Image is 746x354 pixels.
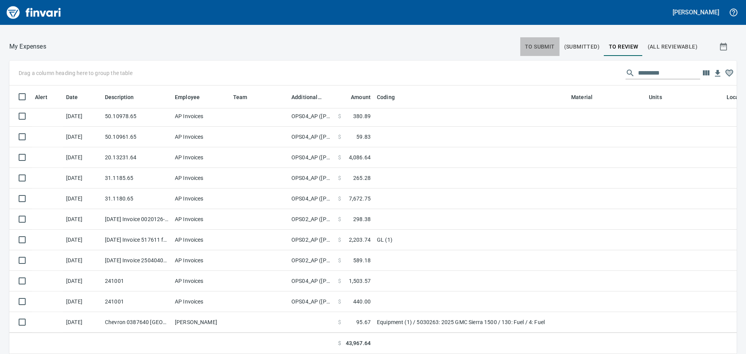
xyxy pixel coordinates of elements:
span: 298.38 [353,215,371,223]
button: Download table [712,68,723,79]
td: OPS04_AP ([PERSON_NAME], [PERSON_NAME], [PERSON_NAME], [PERSON_NAME], [PERSON_NAME]) [288,168,335,188]
span: Coding [377,92,395,102]
td: [DATE] [63,291,102,312]
td: [PERSON_NAME] [172,312,230,333]
td: [DATE] [63,106,102,127]
td: [DATE] Invoice 517611 from PowerPak Civil & Safety LLC (1-39889) [102,230,172,250]
span: Amount [351,92,371,102]
td: AP Invoices [172,188,230,209]
span: Alert [35,92,47,102]
span: $ [338,256,341,264]
td: [DATE] [63,271,102,291]
span: Material [571,92,603,102]
td: AP Invoices [172,147,230,168]
button: Column choices favorited. Click to reset to default [723,67,735,79]
td: AP Invoices [172,127,230,147]
td: OPS02_AP ([PERSON_NAME], [PERSON_NAME], [PERSON_NAME], [PERSON_NAME]) [288,250,335,271]
span: (All Reviewable) [648,42,697,52]
span: Amount [341,92,371,102]
span: To Submit [525,42,555,52]
td: OPS02_AP ([PERSON_NAME], [PERSON_NAME], [PERSON_NAME], [PERSON_NAME]) [288,230,335,250]
td: OPS04_AP ([PERSON_NAME], [PERSON_NAME], [PERSON_NAME], [PERSON_NAME], [PERSON_NAME]) [288,188,335,209]
td: [DATE] [63,168,102,188]
td: AP Invoices [172,106,230,127]
td: Equipment (1) / 5030263: 2025 GMC Sierra 1500 / 130: Fuel / 4: Fuel [374,312,568,333]
td: 20.13231.64 [102,147,172,168]
span: $ [338,174,341,182]
td: [DATE] Invoice 250404058-003 from United Rentals ([GEOGRAPHIC_DATA]), Inc. (1-11054) [102,250,172,271]
td: AP Invoices [172,168,230,188]
td: [DATE] [63,250,102,271]
span: 1,503.57 [349,277,371,285]
td: [DATE] [63,188,102,209]
span: Additional Reviewer [291,92,332,102]
td: OPS04_AP ([PERSON_NAME], [PERSON_NAME], [PERSON_NAME], [PERSON_NAME], [PERSON_NAME]) [288,271,335,291]
span: To Review [609,42,638,52]
td: [DATE] [63,147,102,168]
span: Employee [175,92,210,102]
button: [PERSON_NAME] [671,6,721,18]
td: 50.10961.65 [102,127,172,147]
td: Chevron 0387640 [GEOGRAPHIC_DATA] [102,312,172,333]
span: Coding [377,92,405,102]
td: 31.1180.65 [102,188,172,209]
td: [DATE] [63,127,102,147]
span: Date [66,92,88,102]
td: OPS04_AP ([PERSON_NAME], [PERSON_NAME], [PERSON_NAME], [PERSON_NAME], [PERSON_NAME]) [288,127,335,147]
td: AP Invoices [172,291,230,312]
span: Team [233,92,258,102]
td: OPS02_AP ([PERSON_NAME], [PERSON_NAME], [PERSON_NAME], [PERSON_NAME]) [288,209,335,230]
span: $ [338,195,341,202]
span: Description [105,92,144,102]
span: Additional Reviewer [291,92,322,102]
td: [DATE] [63,312,102,333]
span: 265.28 [353,174,371,182]
span: 95.67 [356,318,371,326]
span: $ [338,215,341,223]
p: Drag a column heading here to group the table [19,69,132,77]
span: 59.83 [356,133,371,141]
td: [DATE] [63,230,102,250]
td: OPS04_AP ([PERSON_NAME], [PERSON_NAME], [PERSON_NAME], [PERSON_NAME], [PERSON_NAME]) [288,291,335,312]
td: AP Invoices [172,271,230,291]
nav: breadcrumb [9,42,46,51]
span: 380.89 [353,112,371,120]
button: Choose columns to display [700,67,712,79]
td: GL (1) [374,230,568,250]
span: 4,086.64 [349,153,371,161]
td: OPS04_AP ([PERSON_NAME], [PERSON_NAME], [PERSON_NAME], [PERSON_NAME], [PERSON_NAME]) [288,106,335,127]
span: 2,203.74 [349,236,371,244]
td: AP Invoices [172,209,230,230]
td: 241001 [102,291,172,312]
span: $ [338,153,341,161]
span: Employee [175,92,200,102]
td: [DATE] Invoice 0020126-IN from Highway Specialties LLC (1-10458) [102,209,172,230]
span: Units [649,92,672,102]
td: [DATE] [63,209,102,230]
td: 31.1185.65 [102,168,172,188]
td: 50.10978.65 [102,106,172,127]
span: 589.18 [353,256,371,264]
span: Team [233,92,248,102]
span: $ [338,298,341,305]
button: Show transactions within a particular date range [712,37,737,56]
span: Material [571,92,593,102]
img: Finvari [5,3,63,22]
span: 43,967.64 [346,339,371,347]
span: Description [105,92,134,102]
span: Alert [35,92,58,102]
p: My Expenses [9,42,46,51]
td: AP Invoices [172,250,230,271]
td: AP Invoices [172,230,230,250]
span: 7,672.75 [349,195,371,202]
span: 440.00 [353,298,371,305]
span: $ [338,112,341,120]
span: $ [338,236,341,244]
h5: [PERSON_NAME] [673,8,719,16]
span: (Submitted) [564,42,600,52]
td: OPS04_AP ([PERSON_NAME], [PERSON_NAME], [PERSON_NAME], [PERSON_NAME], [PERSON_NAME]) [288,147,335,168]
span: Date [66,92,78,102]
span: $ [338,133,341,141]
span: $ [338,339,341,347]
